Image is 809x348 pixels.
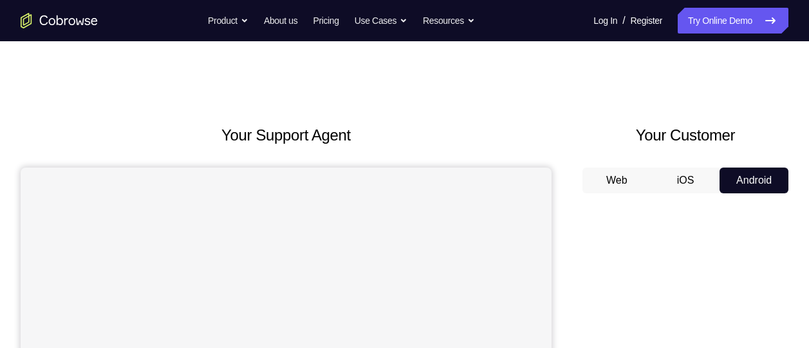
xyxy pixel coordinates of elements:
[582,168,651,193] button: Web
[593,8,617,34] a: Log In
[582,124,788,147] h2: Your Customer
[355,8,407,34] button: Use Cases
[651,168,720,193] button: iOS
[720,168,788,193] button: Android
[631,8,662,34] a: Register
[622,13,625,28] span: /
[208,8,248,34] button: Product
[264,8,297,34] a: About us
[21,13,98,28] a: Go to the home page
[21,124,552,147] h2: Your Support Agent
[423,8,475,34] button: Resources
[678,8,788,34] a: Try Online Demo
[313,8,339,34] a: Pricing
